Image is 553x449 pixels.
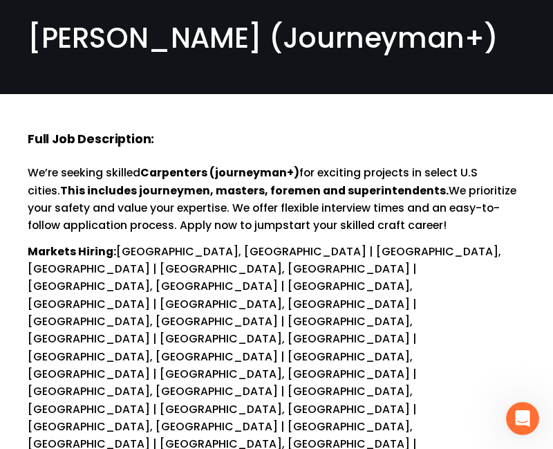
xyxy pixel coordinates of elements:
strong: Full Job Description: [28,130,154,147]
strong: Markets Hiring: [28,244,116,259]
strong: Carpenters (journeyman+) [140,165,299,181]
p: We’re seeking skilled for exciting projects in select U.S cities. We prioritize your safety and v... [28,164,525,234]
span: [PERSON_NAME] (Journeyman+) [28,18,498,57]
iframe: Intercom live chat [506,402,539,435]
strong: This includes journeymen, masters, foremen and superintendents. [60,183,449,199]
